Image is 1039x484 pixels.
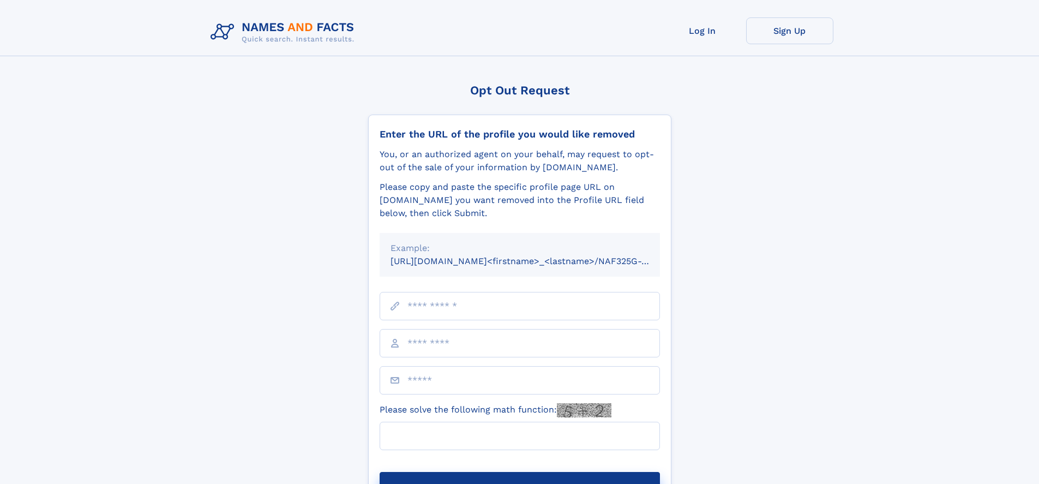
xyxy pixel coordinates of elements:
[391,256,681,266] small: [URL][DOMAIN_NAME]<firstname>_<lastname>/NAF325G-xxxxxxxx
[391,242,649,255] div: Example:
[380,148,660,174] div: You, or an authorized agent on your behalf, may request to opt-out of the sale of your informatio...
[206,17,363,47] img: Logo Names and Facts
[380,181,660,220] div: Please copy and paste the specific profile page URL on [DOMAIN_NAME] you want removed into the Pr...
[746,17,833,44] a: Sign Up
[380,403,611,417] label: Please solve the following math function:
[368,83,671,97] div: Opt Out Request
[659,17,746,44] a: Log In
[380,128,660,140] div: Enter the URL of the profile you would like removed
